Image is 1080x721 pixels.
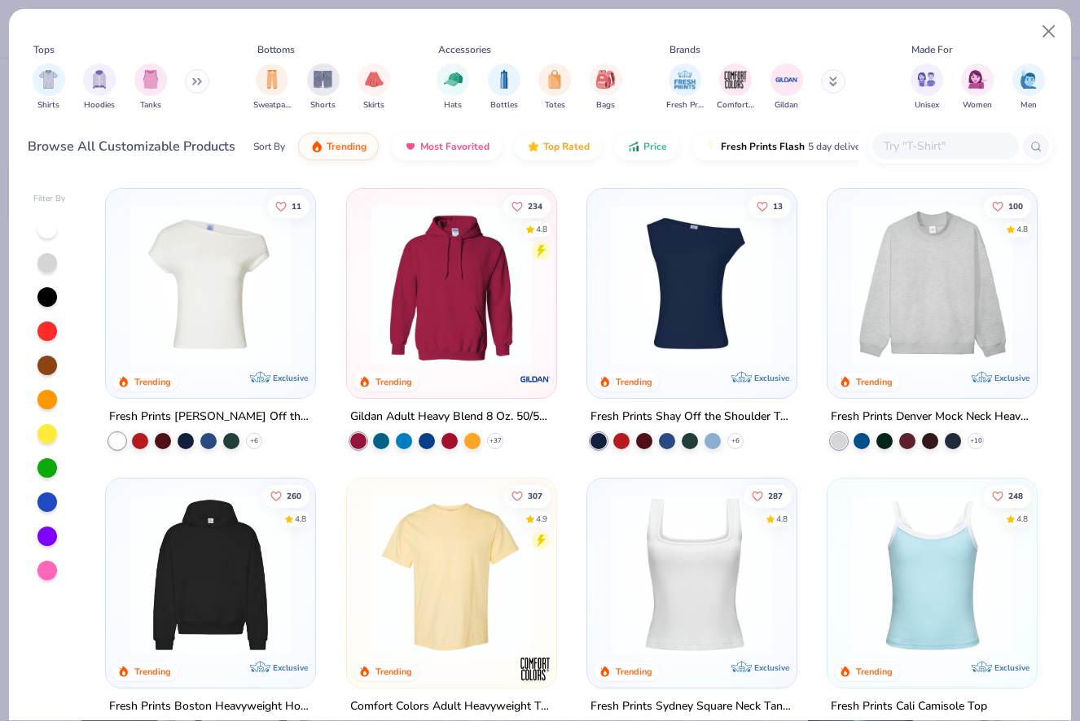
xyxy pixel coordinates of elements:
img: f5d85501-0dbb-4ee4-b115-c08fa3845d83 [844,205,1021,365]
span: Shirts [37,99,59,111]
div: filter for Fresh Prints [666,63,704,111]
span: 5 day delivery [808,138,868,156]
button: Trending [298,133,379,160]
button: filter button [717,63,754,111]
div: Gildan Adult Heavy Blend 8 Oz. 50/50 Hooded Sweatshirt [350,407,553,427]
button: filter button [134,63,167,111]
div: 4.8 [1016,513,1028,526]
span: Sweatpants [253,99,291,111]
button: filter button [770,63,803,111]
span: 287 [768,492,783,500]
img: Hoodies Image [90,70,108,89]
span: Totes [545,99,565,111]
div: filter for Bags [590,63,622,111]
div: Fresh Prints Shay Off the Shoulder Tank [590,407,793,427]
img: Gildan Image [775,68,799,92]
span: + 10 [970,436,982,446]
div: 4.8 [535,223,547,235]
button: Price [615,133,679,160]
img: 029b8af0-80e6-406f-9fdc-fdf898547912 [363,495,540,655]
img: a25d9891-da96-49f3-a35e-76288174bf3a [844,495,1021,655]
button: filter button [437,63,469,111]
img: Skirts Image [365,70,384,89]
button: Like [503,194,550,217]
input: Try "T-Shirt" [882,137,1008,155]
span: Fresh Prints Flash [721,140,805,153]
span: Gildan [775,99,798,111]
img: Hats Image [444,70,463,89]
span: 11 [292,202,301,210]
img: Gildan logo [519,363,551,395]
button: filter button [307,63,340,111]
img: 91acfc32-fd48-4d6b-bdad-a4c1a30ac3fc [122,495,299,655]
img: Fresh Prints Image [673,68,697,92]
div: 4.8 [776,513,788,526]
span: Hoodies [84,99,115,111]
button: filter button [253,63,291,111]
span: Shorts [310,99,336,111]
img: TopRated.gif [527,140,540,153]
button: filter button [961,63,994,111]
div: Fresh Prints Denver Mock Neck Heavyweight Sweatshirt [831,407,1034,427]
img: most_fav.gif [404,140,417,153]
button: Fresh Prints Flash5 day delivery [692,133,880,160]
span: Tanks [140,99,161,111]
button: filter button [358,63,390,111]
img: Bags Image [596,70,614,89]
span: Exclusive [754,373,789,383]
span: Exclusive [994,373,1030,383]
span: Trending [327,140,367,153]
span: Exclusive [754,662,789,673]
span: Skirts [363,99,384,111]
img: Comfort Colors logo [519,653,551,685]
div: filter for Hoodies [83,63,116,111]
div: Sort By [253,139,285,154]
img: Comfort Colors Image [723,68,748,92]
div: Tops [33,42,55,57]
div: Browse All Customizable Products [28,137,235,156]
span: 307 [527,492,542,500]
div: 4.9 [535,513,547,526]
div: filter for Shirts [33,63,65,111]
img: 5716b33b-ee27-473a-ad8a-9b8687048459 [604,205,780,365]
img: Shirts Image [39,70,58,89]
span: Price [643,140,667,153]
span: Hats [444,99,462,111]
button: filter button [33,63,65,111]
img: Bottles Image [495,70,513,89]
span: Bottles [490,99,518,111]
button: Most Favorited [392,133,502,160]
div: Bottoms [257,42,295,57]
img: Shorts Image [314,70,332,89]
button: filter button [1012,63,1045,111]
span: + 37 [489,436,501,446]
span: 13 [773,202,783,210]
div: filter for Men [1012,63,1045,111]
span: Bags [596,99,615,111]
div: filter for Gildan [770,63,803,111]
div: Made For [911,42,952,57]
div: Fresh Prints Cali Camisole Top [831,697,987,717]
span: Unisex [915,99,939,111]
button: Like [267,194,310,217]
span: Exclusive [274,373,309,383]
button: filter button [83,63,116,111]
button: Like [984,194,1031,217]
div: Fresh Prints [PERSON_NAME] Off the Shoulder Top [109,407,312,427]
span: Women [963,99,992,111]
img: Totes Image [546,70,564,89]
div: filter for Bottles [488,63,520,111]
button: filter button [590,63,622,111]
div: filter for Tanks [134,63,167,111]
span: 100 [1008,202,1023,210]
button: Close [1034,16,1065,47]
button: Like [749,194,791,217]
button: filter button [911,63,943,111]
button: Like [984,485,1031,508]
div: Brands [670,42,700,57]
div: filter for Sweatpants [253,63,291,111]
span: + 6 [250,436,258,446]
img: trending.gif [310,140,323,153]
span: + 6 [731,436,740,446]
div: Fresh Prints Boston Heavyweight Hoodie [109,697,312,717]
